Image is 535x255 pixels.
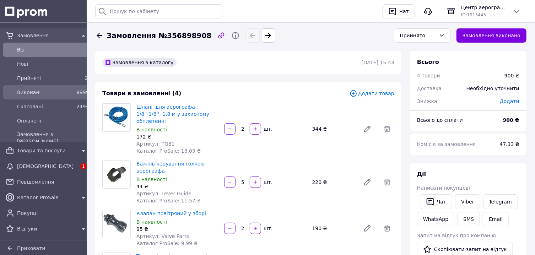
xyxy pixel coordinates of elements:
a: WhatsApp [417,212,454,226]
span: Товари в замовленні (4) [102,90,182,97]
a: Важіль керування голкою аерографа [136,161,205,174]
div: Необхідно уточнити [462,81,524,96]
span: [DEMOGRAPHIC_DATA] [17,163,76,170]
span: Нові [17,60,88,67]
span: Приховати [17,245,45,251]
div: Прийнято [400,32,436,39]
span: Скасовані [17,103,74,110]
a: Telegram [483,194,518,209]
span: Каталог ProSale: 9.99 ₴ [136,240,198,246]
span: Всього [417,59,439,65]
div: 190 ₴ [309,223,357,233]
span: Замовлення [17,32,76,39]
a: Редагувати [360,175,374,189]
input: Пошук по кабінету [95,4,223,18]
span: В наявності [136,219,167,225]
span: Артикул: Valve Parts [136,233,189,239]
span: В наявності [136,177,167,182]
span: 1 [80,163,87,169]
span: Оплачені [17,117,88,124]
a: Клапан повітряний у зборі [136,211,206,216]
time: [DATE] 15:43 [362,60,394,65]
a: Шланг для аерографа 1/8"-1/8'', 1.8 м у захисному обплетенні [136,104,209,124]
div: шт. [262,179,273,186]
span: Замовлення з [PERSON_NAME] [17,131,88,145]
span: Повідомлення [17,178,88,185]
span: Каталог ProSale: 11.57 ₴ [136,198,201,204]
a: Viber [455,194,480,209]
div: 44 ₴ [136,183,218,190]
img: Важіль керування голкою аерографа [103,162,130,186]
span: Дії [417,171,426,178]
div: Замовлення з каталогу [102,58,177,67]
img: Шланг для аерографа 1/8"-1/8'', 1.8 м у захисному обплетенні [103,105,130,130]
button: Email [483,212,509,226]
span: 2 [85,75,88,81]
button: SMS [457,212,480,226]
span: Запит на відгук про компанію [417,233,496,238]
span: Артикул: TG81 [136,141,175,147]
span: Прийняті [17,75,74,82]
div: Чат [398,6,410,17]
div: 172 ₴ [136,133,218,140]
span: Видалити [380,175,394,189]
span: 47.33 ₴ [500,141,519,147]
span: Центр аерографії UAIRBRUSH [461,4,507,11]
span: Знижка [417,98,437,104]
span: Додати товар [350,89,394,97]
div: 344 ₴ [309,124,357,134]
span: Каталог ProSale [17,194,76,201]
span: Відгуки [17,225,76,232]
span: ID: 1913443 [461,12,486,17]
button: Чат [420,194,452,209]
span: Всi [17,46,88,53]
span: Всього до сплати [417,117,463,123]
div: 95 ₴ [136,226,218,233]
span: В наявності [136,127,167,132]
div: 900 ₴ [504,72,519,79]
button: Чат [382,4,415,18]
span: Написати покупцеві [417,185,470,191]
div: 220 ₴ [309,177,357,187]
a: Редагувати [360,221,374,235]
span: Артикул: Lever Guide [136,191,191,196]
span: Додати [500,98,519,104]
img: Клапан повітряний у зборі [103,212,130,236]
span: Доставка [417,86,442,91]
span: Видалити [380,122,394,136]
b: 900 ₴ [503,117,519,123]
span: Виконані [17,89,74,96]
span: Покупці [17,210,88,217]
span: Замовлення №356898908 [107,31,211,41]
button: Замовлення виконано [456,28,527,43]
span: 4 товари [417,73,440,78]
span: Видалити [380,221,394,235]
span: 9999+ [76,89,93,95]
span: Товари та послуги [17,147,76,154]
div: шт. [262,125,273,132]
span: Каталог ProSale: 18.09 ₴ [136,148,201,154]
a: Редагувати [360,122,374,136]
span: Комісія за замовлення [417,141,476,147]
span: 2494 [76,104,89,109]
div: шт. [262,225,273,232]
